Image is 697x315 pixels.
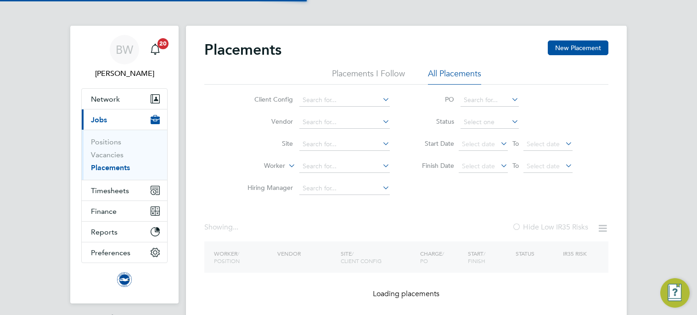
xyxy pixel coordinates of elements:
a: Placements [91,163,130,172]
a: BW[PERSON_NAME] [81,35,168,79]
button: Jobs [82,109,167,130]
a: Vacancies [91,150,124,159]
span: Network [91,95,120,103]
span: Jobs [91,115,107,124]
button: Preferences [82,242,167,263]
span: Select date [462,140,495,148]
label: Start Date [413,139,454,148]
span: Select date [527,162,560,170]
span: BW [116,44,133,56]
input: Search for... [299,160,390,173]
label: Worker [232,161,285,171]
a: Go to home page [81,272,168,287]
span: 20 [157,38,169,49]
button: New Placement [548,40,608,55]
input: Search for... [299,94,390,107]
span: Timesheets [91,186,129,195]
span: To [510,137,522,149]
button: Engage Resource Center [660,278,690,308]
span: ... [233,223,238,232]
h2: Placements [204,40,281,59]
span: Finance [91,207,117,216]
img: brightonandhovealbion-logo-retina.png [117,272,132,287]
li: Placements I Follow [332,68,405,85]
label: Hide Low IR35 Risks [512,223,588,232]
input: Search for... [299,182,390,195]
label: Status [413,117,454,126]
li: All Placements [428,68,481,85]
button: Network [82,89,167,109]
label: Finish Date [413,161,454,170]
input: Search for... [461,94,519,107]
a: Positions [91,137,121,146]
button: Timesheets [82,180,167,200]
nav: Main navigation [70,26,179,304]
div: Showing [204,223,240,232]
a: 20 [146,35,164,64]
span: Select date [527,140,560,148]
label: Vendor [240,117,293,126]
label: Client Config [240,95,293,103]
label: Site [240,139,293,148]
input: Search for... [299,138,390,151]
span: Reports [91,228,118,236]
span: Select date [462,162,495,170]
div: Jobs [82,130,167,180]
label: Hiring Manager [240,183,293,192]
input: Search for... [299,116,390,129]
span: To [510,160,522,172]
span: Becky Wallis [81,68,168,79]
label: PO [413,95,454,103]
span: Preferences [91,248,130,257]
input: Select one [461,116,519,129]
button: Finance [82,201,167,221]
button: Reports [82,222,167,242]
